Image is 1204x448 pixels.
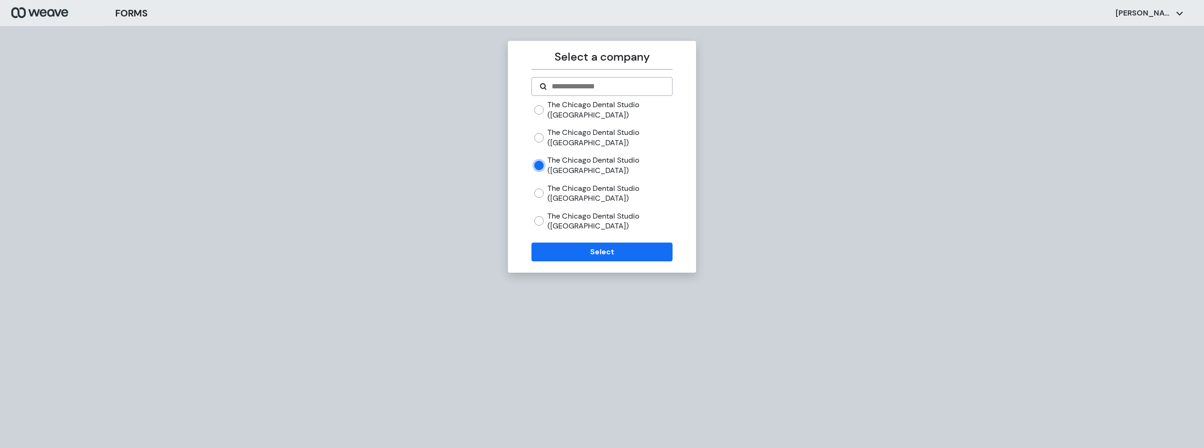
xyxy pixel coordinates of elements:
p: Select a company [531,48,672,65]
label: The Chicago Dental Studio ([GEOGRAPHIC_DATA]) [547,100,672,120]
p: [PERSON_NAME] [1116,8,1172,18]
label: The Chicago Dental Studio ([GEOGRAPHIC_DATA]) [547,183,672,204]
h3: FORMS [115,6,148,20]
label: The Chicago Dental Studio ([GEOGRAPHIC_DATA]) [547,155,672,175]
label: The Chicago Dental Studio ([GEOGRAPHIC_DATA]) [547,127,672,148]
input: Search [551,81,664,92]
button: Select [531,243,672,261]
label: The Chicago Dental Studio ([GEOGRAPHIC_DATA]) [547,211,672,231]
